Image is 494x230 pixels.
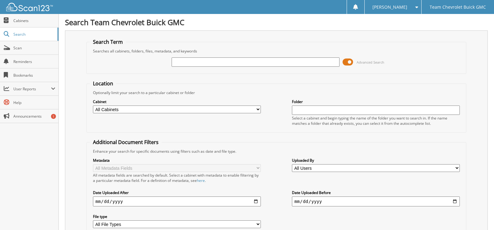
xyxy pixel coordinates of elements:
span: Reminders [13,59,55,64]
span: [PERSON_NAME] [372,5,407,9]
span: Team Chevrolet Buick GMC [430,5,486,9]
div: Enhance your search for specific documents using filters such as date and file type. [90,149,463,154]
span: User Reports [13,86,51,92]
span: Help [13,100,55,105]
input: end [292,196,460,206]
label: Cabinet [93,99,261,104]
label: Date Uploaded After [93,190,261,195]
label: Metadata [93,158,261,163]
img: scan123-logo-white.svg [6,3,53,11]
h1: Search Team Chevrolet Buick GMC [65,17,488,27]
div: Searches all cabinets, folders, files, metadata, and keywords [90,48,463,54]
span: Bookmarks [13,73,55,78]
div: Select a cabinet and begin typing the name of the folder you want to search in. If the name match... [292,115,460,126]
span: Search [13,32,54,37]
div: 1 [51,114,56,119]
legend: Search Term [90,38,126,45]
span: Scan [13,45,55,51]
a: here [197,178,205,183]
label: File type [93,214,261,219]
input: start [93,196,261,206]
div: Optionally limit your search to a particular cabinet or folder [90,90,463,95]
span: Cabinets [13,18,55,23]
legend: Additional Document Filters [90,139,162,146]
label: Uploaded By [292,158,460,163]
span: Advanced Search [357,60,384,65]
label: Date Uploaded Before [292,190,460,195]
span: Announcements [13,114,55,119]
label: Folder [292,99,460,104]
legend: Location [90,80,116,87]
div: All metadata fields are searched by default. Select a cabinet with metadata to enable filtering b... [93,173,261,183]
